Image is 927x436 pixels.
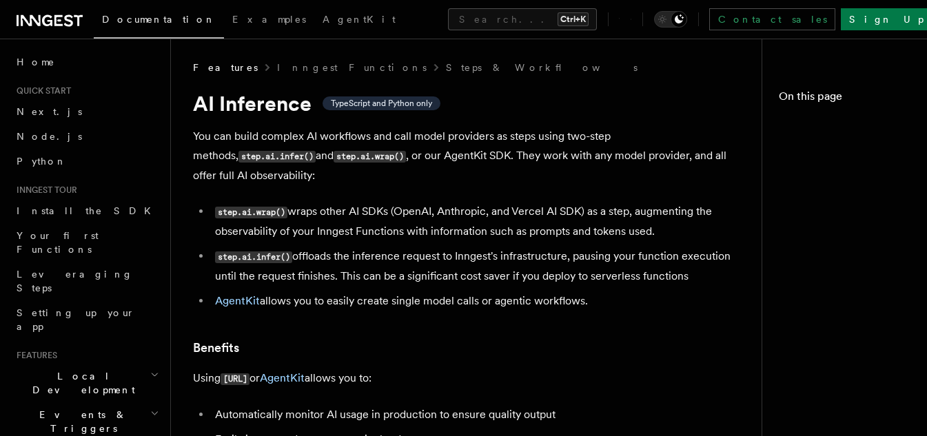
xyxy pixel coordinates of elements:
a: Examples [224,4,314,37]
a: Next.js [11,99,162,124]
span: Home [17,55,55,69]
button: Local Development [11,364,162,402]
a: Setting up your app [11,300,162,339]
span: Next.js [17,106,82,117]
code: step.ai.wrap() [334,151,406,163]
span: Setting up your app [17,307,135,332]
code: step.ai.wrap() [215,207,287,218]
button: Toggle dark mode [654,11,687,28]
span: Quick start [11,85,71,96]
a: Steps & Workflows [446,61,638,74]
span: Features [193,61,258,74]
a: Documentation [94,4,224,39]
code: [URL] [221,373,249,385]
span: Events & Triggers [11,408,150,435]
span: Python [17,156,67,167]
button: Search...Ctrl+K [448,8,597,30]
span: Node.js [17,131,82,142]
code: step.ai.infer() [215,251,292,263]
li: wraps other AI SDKs (OpenAI, Anthropic, and Vercel AI SDK) as a step, augmenting the observabilit... [211,202,744,241]
span: Features [11,350,57,361]
a: Inngest Functions [277,61,427,74]
span: TypeScript and Python only [331,98,432,109]
a: Home [11,50,162,74]
a: Node.js [11,124,162,149]
h4: On this page [779,88,910,110]
a: Your first Functions [11,223,162,262]
kbd: Ctrl+K [558,12,589,26]
a: AgentKit [260,371,305,384]
p: You can build complex AI workflows and call model providers as steps using two-step methods, and ... [193,127,744,185]
span: AgentKit [323,14,396,25]
span: Leveraging Steps [17,269,133,293]
span: Install the SDK [17,205,159,216]
span: Examples [232,14,306,25]
code: step.ai.infer() [238,151,316,163]
li: Automatically monitor AI usage in production to ensure quality output [211,405,744,424]
p: Using or allows you to: [193,368,744,388]
a: Contact sales [709,8,835,30]
a: AgentKit [215,294,260,307]
li: offloads the inference request to Inngest's infrastructure, pausing your function execution until... [211,247,744,286]
span: Local Development [11,369,150,397]
a: Leveraging Steps [11,262,162,300]
h1: AI Inference [193,91,744,116]
span: Documentation [102,14,216,25]
a: Python [11,149,162,174]
span: Your first Functions [17,230,99,255]
li: allows you to easily create single model calls or agentic workflows. [211,291,744,311]
a: AgentKit [314,4,404,37]
span: Inngest tour [11,185,77,196]
a: Benefits [193,338,239,357]
a: Install the SDK [11,198,162,223]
